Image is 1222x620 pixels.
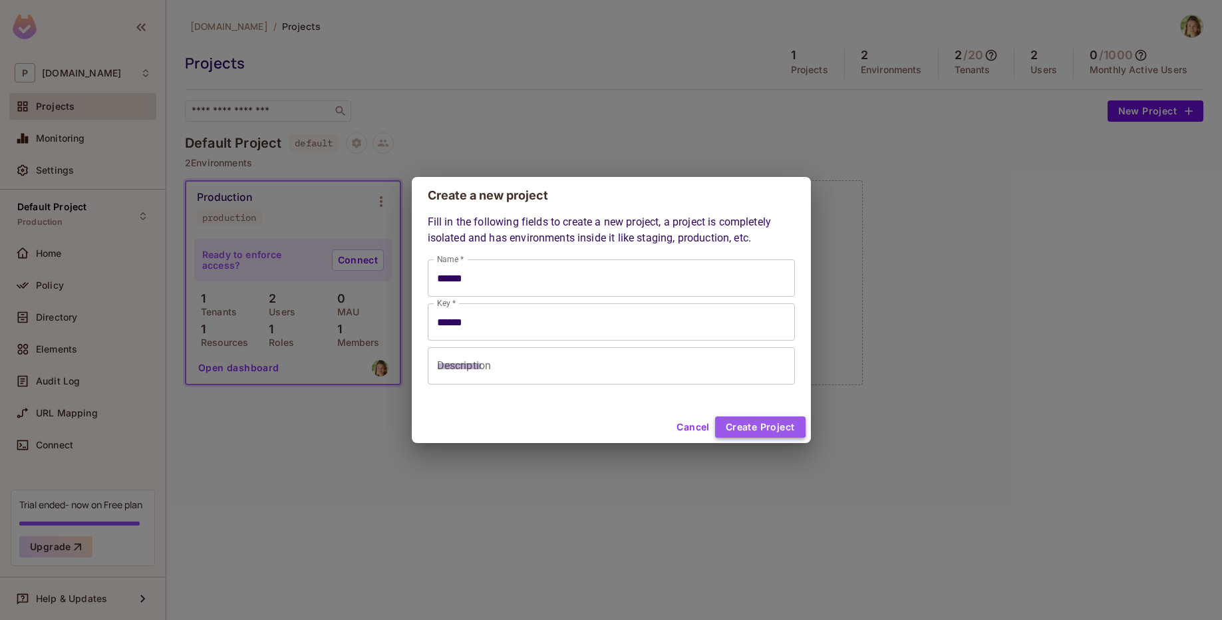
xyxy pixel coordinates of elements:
div: Fill in the following fields to create a new project, a project is completely isolated and has en... [428,214,795,385]
button: Cancel [671,416,714,438]
label: Name * [437,253,464,265]
label: Key * [437,297,456,309]
button: Create Project [715,416,806,438]
h2: Create a new project [412,177,811,214]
